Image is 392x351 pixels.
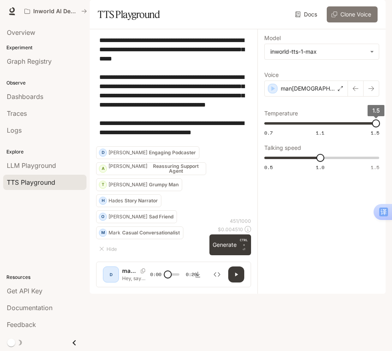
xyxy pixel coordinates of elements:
[105,268,117,281] div: D
[122,275,150,282] p: Hey, say your gadgets or those hard-to-reach corners have dust? Check out this blower—it's compac...
[109,150,147,155] p: [PERSON_NAME]
[98,6,160,22] h1: TTS Playground
[150,270,161,278] span: 0:00
[109,214,147,219] p: [PERSON_NAME]
[109,182,147,187] p: [PERSON_NAME]
[264,35,281,41] p: Model
[218,226,243,233] p: $ 0.004510
[186,270,197,278] span: 0:20
[109,230,121,235] p: Mark
[230,218,251,224] p: 451 / 1000
[99,210,107,223] div: O
[372,107,380,114] span: 1.5
[99,194,107,207] div: H
[293,6,320,22] a: Docs
[209,234,251,255] button: GenerateCTRL +⏎
[96,146,199,159] button: D[PERSON_NAME]Engaging Podcaster
[327,6,378,22] button: Clone Voice
[149,150,196,155] p: Engaging Podcaster
[96,178,182,191] button: T[PERSON_NAME]Grumpy Man
[240,238,248,252] p: ⏎
[371,129,379,136] span: 1.5
[190,266,206,282] button: Download audio
[264,72,279,78] p: Voice
[264,129,273,136] span: 0.7
[240,238,248,247] p: CTRL +
[316,164,324,171] span: 1.0
[149,214,173,219] p: Sad Friend
[137,268,149,273] button: Copy Voice ID
[96,226,183,239] button: MMarkCasual Conversationalist
[99,178,107,191] div: T
[109,164,147,169] p: [PERSON_NAME]
[99,162,107,175] div: A
[96,242,122,255] button: Hide
[264,111,298,116] p: Temperature
[33,8,78,15] p: Inworld AI Demos
[149,164,203,173] p: Reassuring Support Agent
[21,3,90,19] button: All workspaces
[149,182,179,187] p: Grumpy Man
[99,146,107,159] div: D
[96,210,177,223] button: O[PERSON_NAME]Sad Friend
[109,198,123,203] p: Hades
[264,145,301,151] p: Talking speed
[316,129,324,136] span: 1.1
[281,85,335,93] p: man[DEMOGRAPHIC_DATA]
[265,44,379,59] div: inworld-tts-1-max
[99,226,107,239] div: M
[122,267,137,275] p: man[DEMOGRAPHIC_DATA]
[371,164,379,171] span: 1.5
[270,48,366,56] div: inworld-tts-1-max
[122,230,180,235] p: Casual Conversationalist
[96,194,161,207] button: HHadesStory Narrator
[264,164,273,171] span: 0.5
[209,266,225,282] button: Inspect
[96,162,206,175] button: A[PERSON_NAME]Reassuring Support Agent
[125,198,158,203] p: Story Narrator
